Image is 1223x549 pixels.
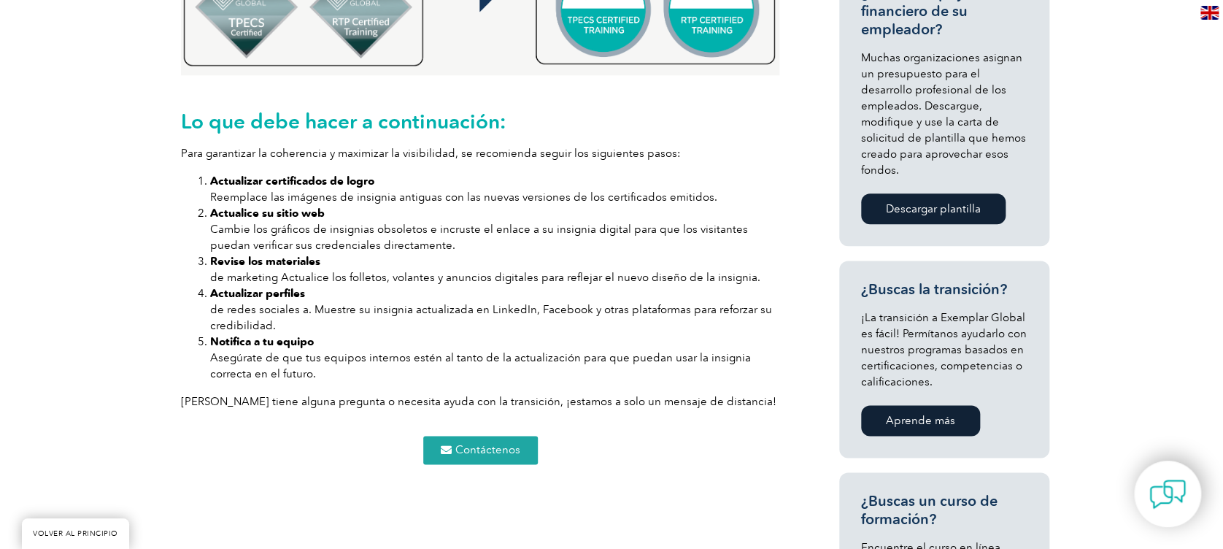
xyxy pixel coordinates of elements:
[210,174,374,188] strong: Actualizar certificados de logro
[210,287,305,300] strong: Actualizar perfiles
[1149,476,1186,512] img: contact-chat.png
[210,173,779,205] li: Reemplace las imágenes de insignia antiguas con las nuevas versiones de los certificados emitidos.
[210,253,779,285] li: de marketing Actualice los folletos, volantes y anuncios digitales para reflejar el nuevo diseño ...
[210,205,779,253] li: Cambie los gráficos de insignias obsoletos e incruste el enlace a su insignia digital para que lo...
[181,393,779,410] p: [PERSON_NAME] tiene alguna pregunta o necesita ayuda con la transición, ¡estamos a solo un mensaj...
[181,145,779,161] p: Para garantizar la coherencia y maximizar la visibilidad, se recomienda seguir los siguientes pasos:
[210,207,325,220] strong: Actualice su sitio web
[423,436,538,464] a: Contáctenos
[181,110,779,133] h2: Lo que debe hacer a continuación:
[1200,6,1219,20] img: en
[861,405,980,436] a: Aprende más
[861,280,1027,299] h3: ¿Buscas la transición?
[210,334,779,382] li: Asegúrate de que tus equipos internos estén al tanto de la actualización para que puedan usar la ...
[861,193,1006,224] a: Descargar plantilla
[210,285,779,334] li: de redes sociales a. Muestre su insignia actualizada en LinkedIn, Facebook y otras plataformas pa...
[210,335,314,348] strong: Notifica a tu equipo
[861,310,1027,390] p: ¡La transición a Exemplar Global es fácil! Permítanos ayudarlo con nuestros programas basados en ...
[861,492,1027,529] h3: ¿Buscas un curso de formación?
[861,50,1027,178] p: Muchas organizaciones asignan un presupuesto para el desarrollo profesional de los empleados. Des...
[210,255,320,268] strong: Revise los materiales
[455,445,520,456] span: Contáctenos
[22,518,129,549] a: VOLVER AL PRINCIPIO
